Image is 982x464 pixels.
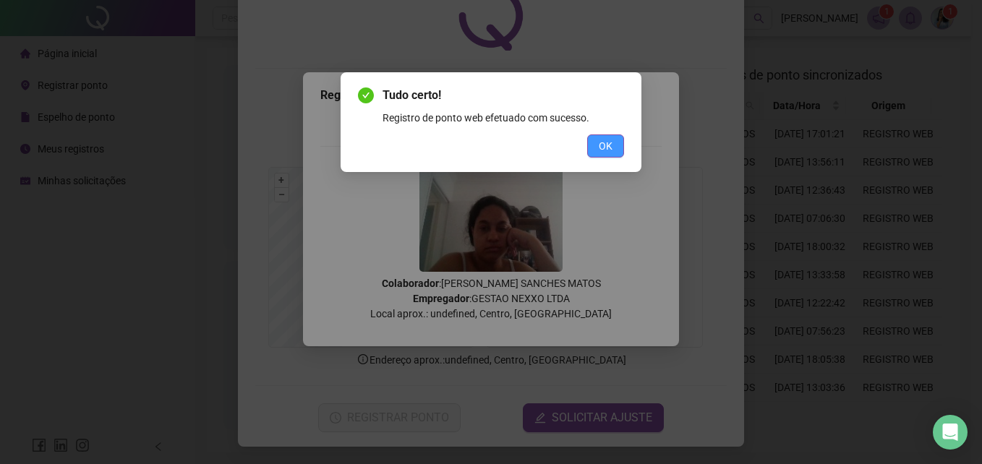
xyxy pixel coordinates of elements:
div: Registro de ponto web efetuado com sucesso. [383,110,624,126]
span: OK [599,138,612,154]
button: OK [587,134,624,158]
span: check-circle [358,87,374,103]
div: Open Intercom Messenger [933,415,968,450]
span: Tudo certo! [383,87,624,104]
